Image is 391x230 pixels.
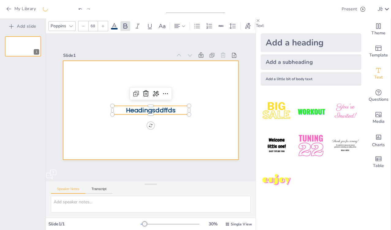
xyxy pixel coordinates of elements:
div: Change the overall theme [366,18,391,41]
div: Add charts and graphs [366,129,391,151]
button: Add slide [3,21,43,31]
span: Single View [231,222,252,227]
button: My Library [5,4,38,14]
div: Saving...... [43,6,69,12]
div: Add images, graphics, shapes or video [366,107,391,129]
img: 2.jpeg [295,96,327,127]
div: 1 [5,36,41,57]
span: Text [374,74,383,81]
p: Text [256,23,366,29]
input: Insert title [166,4,219,13]
span: Headingsddffds [124,101,174,119]
img: Close chat [46,170,56,179]
img: 3.jpeg [329,96,361,127]
div: Add a table [366,151,391,173]
span: Charts [372,142,385,148]
button: Present [339,3,367,15]
div: Text effects [243,21,252,31]
img: 5.jpeg [295,130,327,162]
span: Theme [371,30,385,37]
span: Media [373,118,385,125]
div: 30 % [206,221,220,227]
img: 4.jpeg [261,130,293,162]
div: Get real-time input from your audience [366,85,391,107]
button: J B [378,3,383,15]
div: Poppins [49,22,67,30]
img: 1.jpeg [261,96,293,127]
img: 7.jpeg [261,164,293,196]
div: J B [378,7,383,12]
div: Add text boxes [366,63,391,85]
span: Template [369,52,388,59]
div: Add a subheading [261,54,361,70]
button: Speaker Notes [51,187,85,194]
span: Questions [369,96,389,103]
button: Transcript [85,187,113,194]
div: Add a heading [261,33,361,52]
span: Table [373,162,384,169]
div: 1 [34,49,39,55]
div: Add ready made slides [366,41,391,63]
div: Slide 1 / 1 [48,221,141,227]
button: Export to PowerPoint [327,3,338,15]
img: 6.jpeg [329,130,361,162]
div: Slide 1 [74,35,182,64]
div: Add a little bit of body text [261,72,361,86]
